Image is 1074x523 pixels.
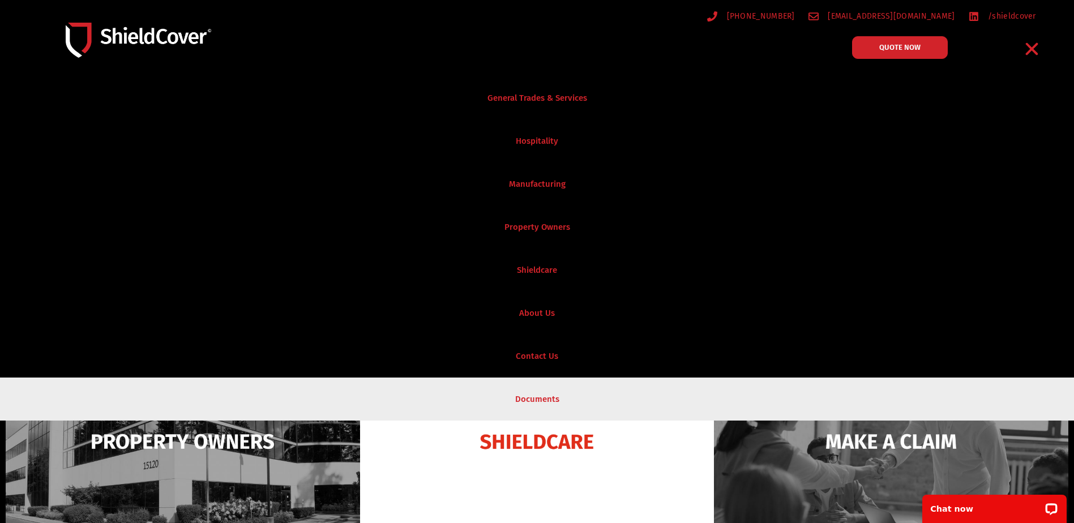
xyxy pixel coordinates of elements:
a: QUOTE NOW [852,36,948,59]
a: [EMAIL_ADDRESS][DOMAIN_NAME] [808,9,955,23]
div: Menu Toggle [1019,36,1045,62]
a: [PHONE_NUMBER] [707,9,795,23]
iframe: LiveChat chat widget [915,487,1074,523]
a: /shieldcover [969,9,1036,23]
span: [EMAIL_ADDRESS][DOMAIN_NAME] [825,9,955,23]
span: QUOTE NOW [879,44,921,51]
span: /shieldcover [985,9,1036,23]
img: Shield-Cover-Underwriting-Australia-logo-full [66,23,211,58]
span: [PHONE_NUMBER] [724,9,795,23]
